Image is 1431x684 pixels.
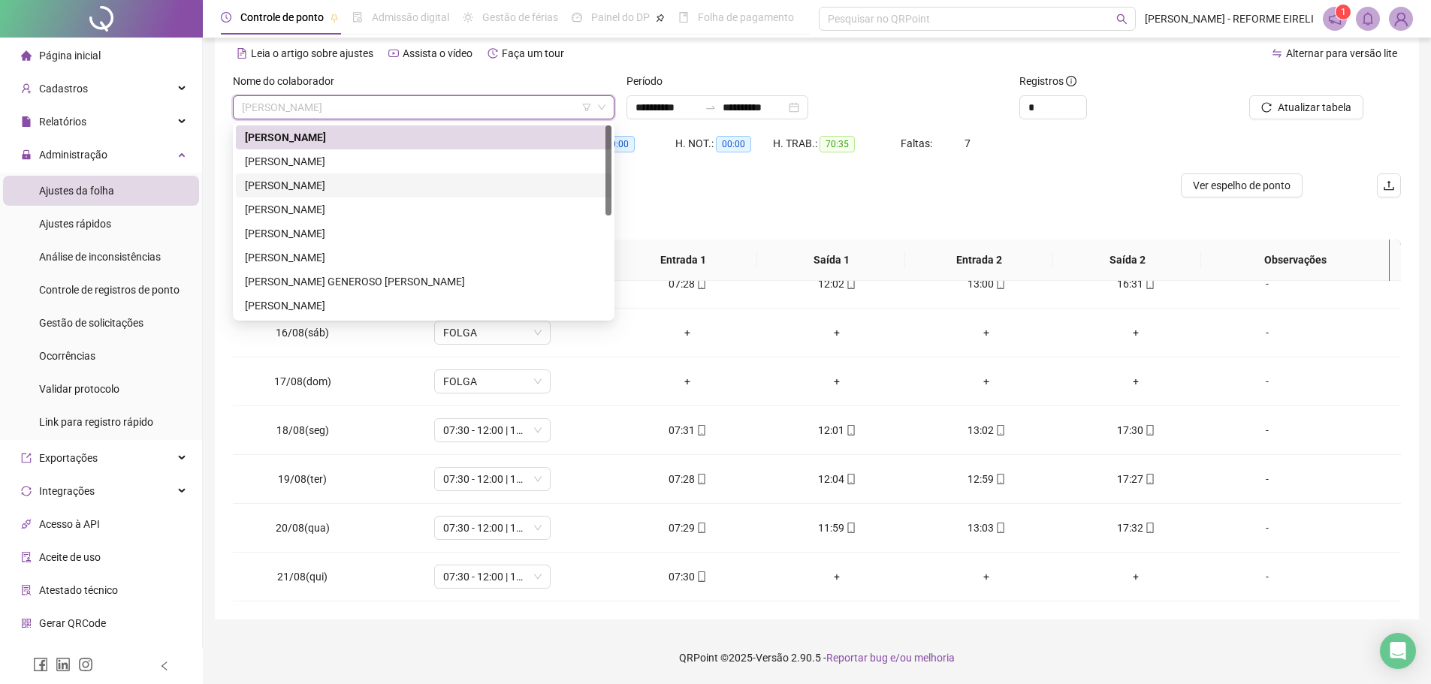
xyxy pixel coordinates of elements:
span: 07:30 - 12:00 | 13:00 - 17:30 [443,419,542,441]
span: Gerar QRCode [39,617,106,629]
span: api [21,519,32,529]
div: - [1223,422,1312,438]
span: Painel do DP [591,11,650,23]
div: 11:59 [774,520,900,536]
div: [PERSON_NAME] [245,153,602,170]
span: solution [21,585,32,595]
span: Ocorrências [39,350,95,362]
span: export [21,453,32,463]
div: ERISVAN LIMA DO NASCIMENTO DE SOUZA [236,221,611,246]
div: CICERO DA SILVA [236,173,611,197]
span: mobile [994,474,1006,484]
span: Leia o artigo sobre ajustes [251,47,373,59]
span: Atualizar tabela [1278,99,1351,116]
span: mobile [994,425,1006,435]
div: [PERSON_NAME] [245,201,602,218]
div: - [1223,568,1312,585]
div: + [1073,324,1199,341]
span: to [705,101,717,113]
span: FOLGA [443,321,542,344]
div: 17:32 [1073,520,1199,536]
span: Ver espelho de ponto [1193,177,1291,194]
div: ADRIANI DE ABREU NUNES [236,149,611,173]
div: [PERSON_NAME] [245,225,602,242]
span: 7 [965,137,971,149]
span: linkedin [56,657,71,672]
span: Gestão de solicitações [39,317,143,329]
span: user-add [21,83,32,94]
span: Página inicial [39,50,101,62]
span: Faltas: [901,137,934,149]
button: Atualizar tabela [1249,95,1363,119]
div: JONAS GENEROSO FELISBERTO [236,270,611,294]
span: 07:30 - 12:00 | 13:00 - 17:30 [443,517,542,539]
div: + [924,324,1049,341]
span: mobile [695,523,707,533]
span: reload [1261,102,1272,113]
th: Entrada 1 [609,240,757,281]
span: info-circle [1066,76,1076,86]
th: Saída 2 [1053,240,1201,281]
span: file-done [352,12,363,23]
span: file-text [237,48,247,59]
div: 17:30 [1073,422,1199,438]
span: [PERSON_NAME] - REFORME EIRELI [1145,11,1314,27]
span: clock-circle [221,12,231,23]
span: mobile [994,279,1006,289]
span: Link para registro rápido [39,416,153,428]
span: swap [1272,48,1282,59]
div: 07:28 [625,471,750,487]
span: dashboard [572,12,582,23]
div: 12:01 [774,422,900,438]
div: 13:02 [924,422,1049,438]
span: mobile [844,425,856,435]
span: book [678,12,689,23]
span: 00:00 [599,136,635,152]
div: + [774,568,900,585]
span: 20/08(qua) [276,522,330,534]
span: history [488,48,498,59]
div: - [1223,324,1312,341]
div: HE 3: [578,135,675,152]
span: swap-right [705,101,717,113]
span: facebook [33,657,48,672]
span: mobile [695,571,707,582]
div: [PERSON_NAME] [245,129,602,146]
span: audit [21,552,32,562]
span: 07:30 - 12:00 | 13:00 - 17:30 [443,468,542,490]
span: Ajustes da folha [39,185,114,197]
span: Atestado técnico [39,584,118,596]
div: 07:29 [625,520,750,536]
span: pushpin [330,14,339,23]
div: 12:59 [924,471,1049,487]
span: mobile [695,279,707,289]
span: Assista o vídeo [403,47,472,59]
span: down [597,103,606,112]
span: Validar protocolo [39,383,119,395]
span: mobile [844,474,856,484]
div: + [924,568,1049,585]
span: instagram [78,657,93,672]
span: ADENILDO FERREIRA DA SILVA [242,96,605,119]
div: [PERSON_NAME] GENEROSO [PERSON_NAME] [245,273,602,290]
span: Registros [1019,73,1076,89]
span: Relatórios [39,116,86,128]
img: 70416 [1390,8,1412,30]
div: H. NOT.: [675,135,773,152]
div: 07:28 [625,276,750,292]
span: file [21,116,32,127]
div: - [1223,373,1312,390]
div: + [1073,568,1199,585]
div: JOSE CARLOS SOARES FILHO [236,294,611,318]
span: 17/08(dom) [274,375,331,387]
span: Faça um tour [502,47,564,59]
div: + [774,324,900,341]
span: qrcode [21,618,32,628]
span: Administração [39,149,107,161]
div: + [1073,373,1199,390]
span: search [1116,14,1128,25]
div: Open Intercom Messenger [1380,633,1416,669]
div: 17:27 [1073,471,1199,487]
th: Observações [1201,240,1390,281]
th: Saída 1 [757,240,905,281]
